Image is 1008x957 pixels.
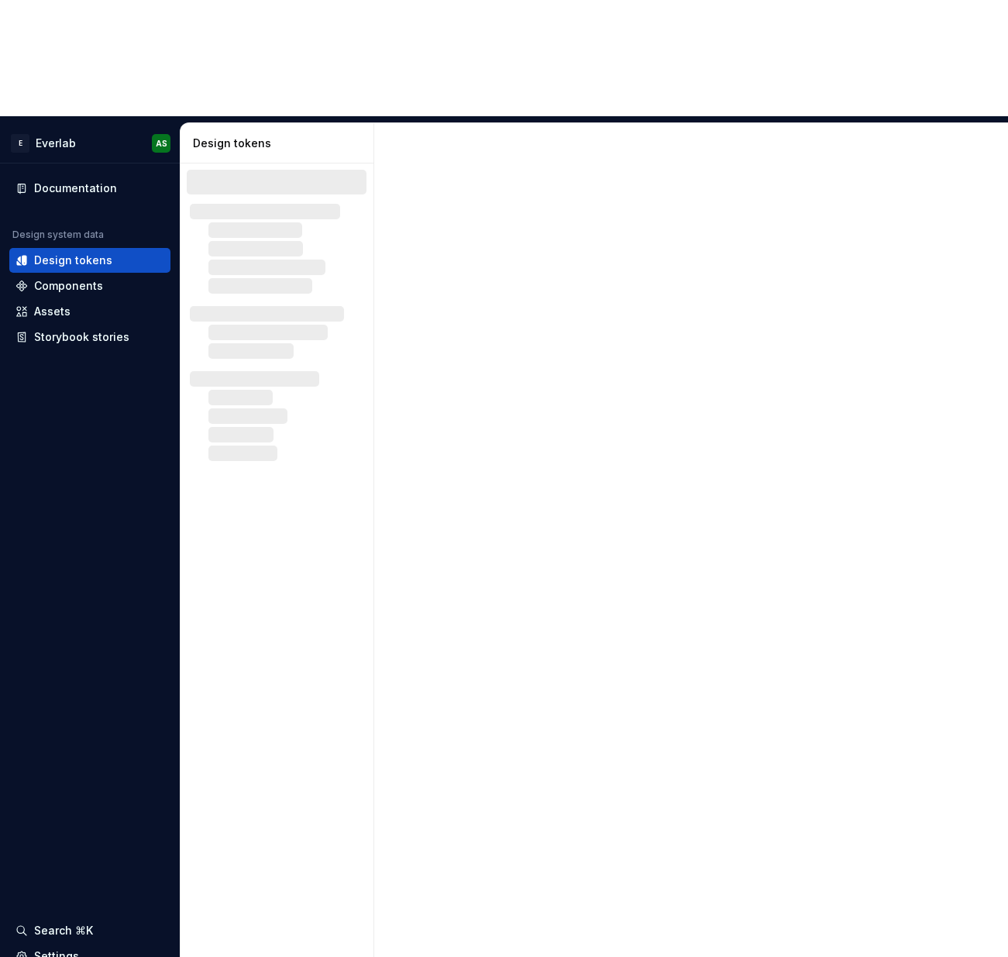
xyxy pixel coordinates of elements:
a: Components [9,274,170,298]
a: Storybook stories [9,325,170,349]
a: Documentation [9,176,170,201]
button: EEverlabAS [3,126,177,160]
div: Design tokens [193,136,367,151]
div: Search ⌘K [34,923,93,938]
div: AS [156,137,167,150]
div: Design system data [12,229,104,241]
div: Design tokens [34,253,112,268]
div: Storybook stories [34,329,129,345]
div: E [11,134,29,153]
div: Assets [34,304,71,319]
div: Documentation [34,181,117,196]
div: Everlab [36,136,76,151]
div: Components [34,278,103,294]
a: Design tokens [9,248,170,273]
button: Search ⌘K [9,918,170,943]
a: Assets [9,299,170,324]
